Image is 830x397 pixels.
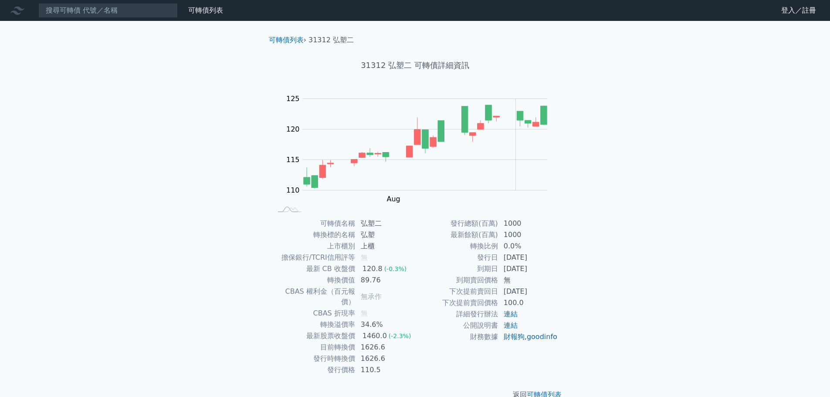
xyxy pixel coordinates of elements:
[415,241,498,252] td: 轉換比例
[498,286,558,297] td: [DATE]
[361,309,368,317] span: 無
[269,35,306,45] li: ›
[415,275,498,286] td: 到期賣回價格
[356,342,415,353] td: 1626.6
[361,331,389,341] div: 1460.0
[272,275,356,286] td: 轉換價值
[415,320,498,331] td: 公開說明書
[286,95,300,103] tspan: 125
[415,286,498,297] td: 下次提前賣回日
[774,3,823,17] a: 登入／註冊
[308,35,354,45] li: 31312 弘塑二
[356,218,415,229] td: 弘塑二
[415,218,498,229] td: 發行總額(百萬)
[272,263,356,275] td: 最新 CB 收盤價
[272,330,356,342] td: 最新股票收盤價
[498,218,558,229] td: 1000
[356,364,415,376] td: 110.5
[272,218,356,229] td: 可轉債名稱
[498,297,558,309] td: 100.0
[286,156,300,164] tspan: 115
[527,333,557,341] a: goodinfo
[498,331,558,343] td: ,
[262,59,569,71] h1: 31312 弘塑二 可轉債詳細資訊
[361,264,384,274] div: 120.8
[384,265,407,272] span: (-0.3%)
[415,297,498,309] td: 下次提前賣回價格
[386,195,400,203] tspan: Aug
[356,353,415,364] td: 1626.6
[389,333,411,339] span: (-2.3%)
[272,229,356,241] td: 轉換標的名稱
[361,292,382,301] span: 無承作
[504,333,525,341] a: 財報狗
[286,125,300,133] tspan: 120
[356,241,415,252] td: 上櫃
[356,275,415,286] td: 89.76
[504,310,518,318] a: 連結
[361,253,368,261] span: 無
[356,229,415,241] td: 弘塑
[272,364,356,376] td: 發行價格
[504,321,518,329] a: 連結
[498,252,558,263] td: [DATE]
[272,342,356,353] td: 目前轉換價
[282,95,561,203] g: Chart
[415,252,498,263] td: 發行日
[272,319,356,330] td: 轉換溢價率
[38,3,178,18] input: 搜尋可轉債 代號／名稱
[188,6,223,14] a: 可轉債列表
[304,105,547,189] g: Series
[286,186,300,194] tspan: 110
[498,241,558,252] td: 0.0%
[272,308,356,319] td: CBAS 折現率
[272,353,356,364] td: 發行時轉換價
[415,331,498,343] td: 財務數據
[356,319,415,330] td: 34.6%
[498,275,558,286] td: 無
[415,263,498,275] td: 到期日
[272,252,356,263] td: 擔保銀行/TCRI信用評等
[272,286,356,308] td: CBAS 權利金（百元報價）
[498,263,558,275] td: [DATE]
[272,241,356,252] td: 上市櫃別
[415,229,498,241] td: 最新餘額(百萬)
[498,229,558,241] td: 1000
[269,36,304,44] a: 可轉債列表
[415,309,498,320] td: 詳細發行辦法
